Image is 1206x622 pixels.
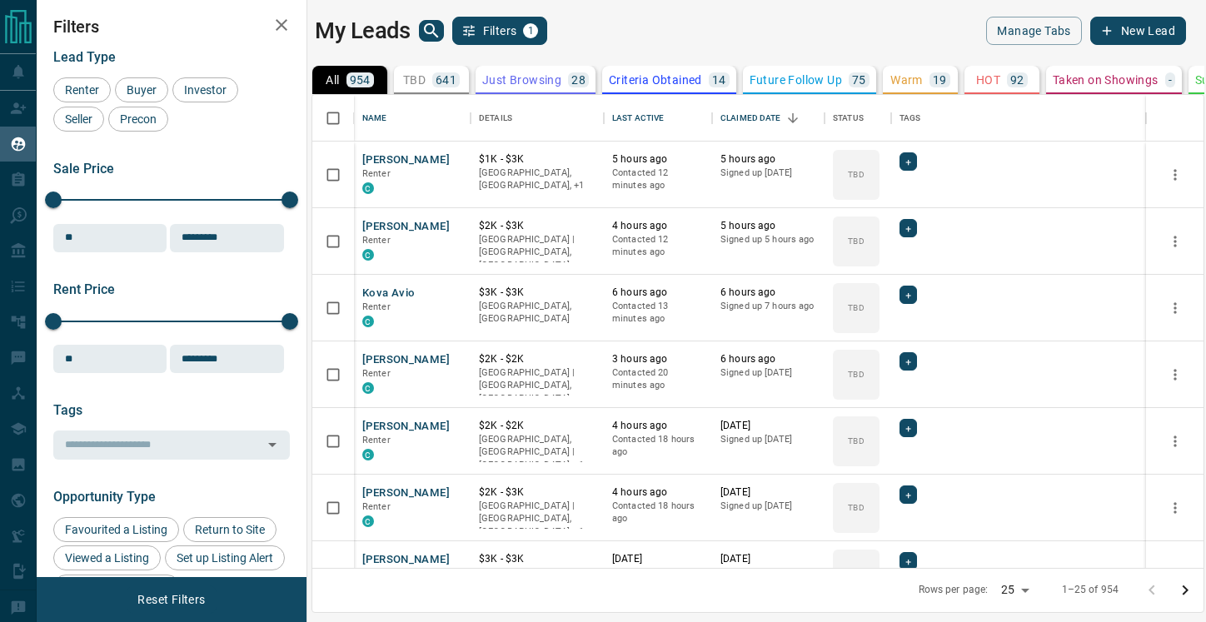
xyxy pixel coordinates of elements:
p: 75 [852,74,866,86]
button: more [1163,429,1188,454]
button: [PERSON_NAME] [362,152,450,168]
div: condos.ca [362,515,374,527]
button: [PERSON_NAME] [362,219,450,235]
span: Renter [362,301,391,312]
span: Rent Price [53,281,115,297]
button: Open [261,433,284,456]
button: [PERSON_NAME] [362,552,450,568]
p: Contacted 18 hours ago [612,566,704,592]
p: 19 [933,74,947,86]
p: Toronto [479,433,596,472]
span: 1 [525,25,536,37]
p: TBD [848,301,864,314]
div: Viewed a Listing [53,545,161,570]
p: Contacted 20 minutes ago [612,366,704,392]
p: Taken on Showings [1053,74,1159,86]
p: Contacted 12 minutes ago [612,233,704,259]
p: Signed up 7 hours ago [720,300,816,313]
div: Claimed Date [712,95,825,142]
p: 5 hours ago [720,219,816,233]
p: $2K - $2K [479,419,596,433]
p: 6 hours ago [720,286,816,300]
div: 25 [994,578,1034,602]
p: TBD [848,368,864,381]
span: Seller [59,112,98,126]
p: 6 hours ago [720,352,816,366]
p: Just Browsing [482,74,561,86]
span: Renter [59,83,105,97]
span: Favourited a Listing [59,523,173,536]
div: Status [833,95,864,142]
h1: My Leads [315,17,411,44]
p: HOT [976,74,1000,86]
p: TBD [848,168,864,181]
p: Contacted 18 hours ago [612,500,704,525]
p: Signed up 5 hours ago [720,233,816,246]
button: more [1163,362,1188,387]
p: [GEOGRAPHIC_DATA] | [GEOGRAPHIC_DATA], [GEOGRAPHIC_DATA] [479,566,596,605]
button: [PERSON_NAME] [362,419,450,435]
p: - [1169,74,1172,86]
p: 6 hours ago [612,286,704,300]
p: TBD [848,235,864,247]
p: All [326,74,339,86]
p: Signed up [DATE] [720,566,816,580]
p: 28 [571,74,586,86]
div: Status [825,95,891,142]
p: Contacted 18 hours ago [612,433,704,459]
p: Criteria Obtained [609,74,702,86]
span: + [905,353,911,370]
p: Future Follow Up [750,74,842,86]
div: Return to Site [183,517,277,542]
button: Reset Filters [127,585,216,614]
button: Kova Avio [362,286,415,301]
p: $2K - $2K [479,352,596,366]
span: Return to Site [189,523,271,536]
div: condos.ca [362,182,374,194]
span: + [905,553,911,570]
span: Opportunity Type [53,489,156,505]
div: Last Active [604,95,712,142]
div: + [900,352,917,371]
p: [DATE] [612,552,704,566]
button: more [1163,229,1188,254]
div: Tags [900,95,921,142]
p: Toronto [479,167,596,192]
p: Warm [890,74,923,86]
button: more [1163,495,1188,520]
button: more [1163,562,1188,587]
p: Signed up [DATE] [720,433,816,446]
div: Name [362,95,387,142]
p: 14 [712,74,726,86]
p: 4 hours ago [612,485,704,500]
div: Last Active [612,95,664,142]
span: Renter [362,501,391,512]
p: TBD [848,435,864,447]
p: Signed up [DATE] [720,500,816,513]
p: TBD [848,501,864,514]
span: Investor [178,83,232,97]
p: 5 hours ago [612,152,704,167]
p: $3K - $3K [479,286,596,300]
button: more [1163,162,1188,187]
div: Name [354,95,471,142]
p: [GEOGRAPHIC_DATA] | [GEOGRAPHIC_DATA], [GEOGRAPHIC_DATA] [479,233,596,272]
div: Set up Listing Alert [165,545,285,570]
div: + [900,485,917,504]
p: 92 [1010,74,1024,86]
p: 4 hours ago [612,219,704,233]
div: condos.ca [362,249,374,261]
div: Buyer [115,77,168,102]
button: Filters1 [452,17,548,45]
span: Lead Type [53,49,116,65]
div: Favourited a Listing [53,517,179,542]
span: Renter [362,235,391,246]
div: Precon [108,107,168,132]
p: [DATE] [720,419,816,433]
button: more [1163,296,1188,321]
p: [DATE] [720,485,816,500]
p: Signed up [DATE] [720,167,816,180]
div: Investor [172,77,238,102]
button: New Lead [1090,17,1186,45]
p: TBD [403,74,426,86]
